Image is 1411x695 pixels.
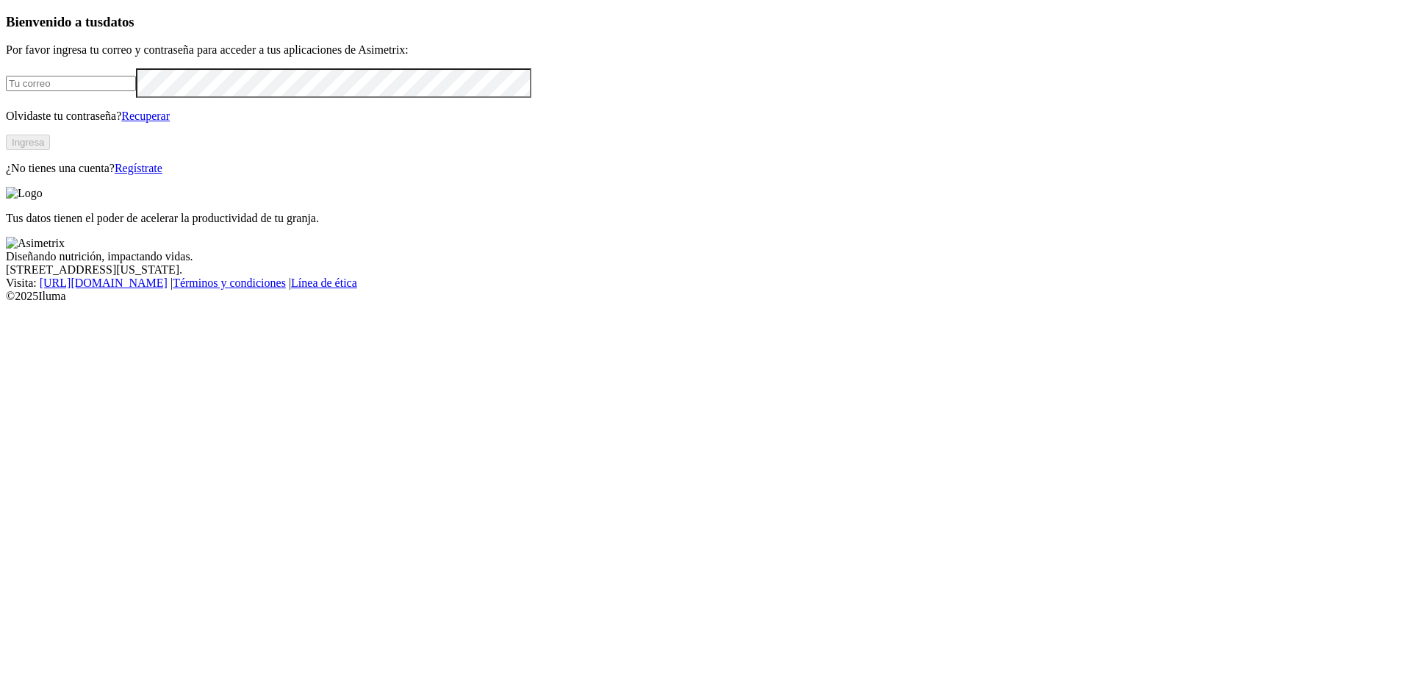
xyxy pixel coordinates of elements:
[6,162,1405,175] p: ¿No tienes una cuenta?
[6,237,65,250] img: Asimetrix
[6,135,50,150] button: Ingresa
[6,187,43,200] img: Logo
[103,14,134,29] span: datos
[40,277,168,289] a: [URL][DOMAIN_NAME]
[173,277,286,289] a: Términos y condiciones
[6,290,1405,303] div: © 2025 Iluma
[6,250,1405,263] div: Diseñando nutrición, impactando vidas.
[6,263,1405,277] div: [STREET_ADDRESS][US_STATE].
[121,110,170,122] a: Recuperar
[291,277,357,289] a: Línea de ética
[6,212,1405,225] p: Tus datos tienen el poder de acelerar la productividad de tu granja.
[115,162,162,174] a: Regístrate
[6,110,1405,123] p: Olvidaste tu contraseña?
[6,43,1405,57] p: Por favor ingresa tu correo y contraseña para acceder a tus aplicaciones de Asimetrix:
[6,277,1405,290] div: Visita : | |
[6,76,136,91] input: Tu correo
[6,14,1405,30] h3: Bienvenido a tus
